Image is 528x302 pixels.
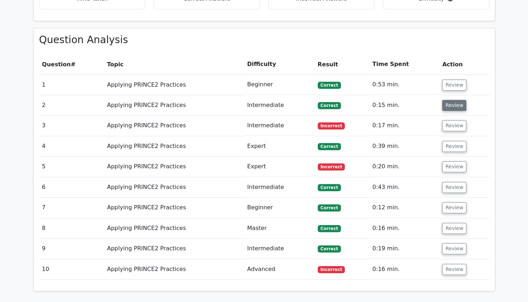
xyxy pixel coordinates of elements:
[39,95,104,116] td: 2
[369,75,439,95] td: 0:53 min.
[104,136,244,157] td: Applying PRINCE2 Practices
[39,218,104,239] td: 8
[369,116,439,136] td: 0:17 min.
[104,116,244,136] td: Applying PRINCE2 Practices
[318,163,345,170] span: Incorrect
[244,95,315,116] td: Intermediate
[318,245,341,252] span: Correct
[318,102,341,109] span: Correct
[104,198,244,218] td: Applying PRINCE2 Practices
[39,177,104,198] td: 6
[244,239,315,259] td: Intermediate
[244,54,315,75] th: Difficulty
[244,198,315,218] td: Beginner
[39,259,104,280] td: 10
[369,157,439,177] td: 0:20 min.
[318,266,345,273] span: Incorrect
[104,54,244,75] th: Topic
[318,143,341,150] span: Correct
[442,223,466,234] button: Review
[369,54,439,75] th: Time Spent
[442,100,466,111] button: Review
[442,182,466,193] button: Review
[39,75,104,95] td: 1
[39,34,489,46] h3: Question Analysis
[244,218,315,239] td: Master
[442,120,466,131] button: Review
[442,202,466,213] button: Review
[244,136,315,157] td: Expert
[244,177,315,198] td: Intermediate
[442,141,466,152] button: Review
[318,204,341,211] span: Correct
[39,239,104,259] td: 9
[439,54,489,75] th: Action
[104,218,244,239] td: Applying PRINCE2 Practices
[244,259,315,280] td: Advanced
[244,116,315,136] td: Intermediate
[104,239,244,259] td: Applying PRINCE2 Practices
[104,157,244,177] td: Applying PRINCE2 Practices
[104,177,244,198] td: Applying PRINCE2 Practices
[369,177,439,198] td: 0:43 min.
[318,82,341,89] span: Correct
[318,225,341,232] span: Correct
[39,54,104,75] th: #
[442,243,466,254] button: Review
[39,157,104,177] td: 5
[39,116,104,136] td: 3
[104,95,244,116] td: Applying PRINCE2 Practices
[244,157,315,177] td: Expert
[442,161,466,172] button: Review
[315,54,370,75] th: Result
[104,75,244,95] td: Applying PRINCE2 Practices
[369,239,439,259] td: 0:19 min.
[369,136,439,157] td: 0:39 min.
[42,61,71,68] span: Question
[39,198,104,218] td: 7
[39,136,104,157] td: 4
[369,198,439,218] td: 0:12 min.
[318,122,345,129] span: Incorrect
[318,184,341,191] span: Correct
[369,95,439,116] td: 0:15 min.
[442,80,466,91] button: Review
[369,218,439,239] td: 0:16 min.
[442,264,466,275] button: Review
[369,259,439,280] td: 0:16 min.
[244,75,315,95] td: Beginner
[104,259,244,280] td: Applying PRINCE2 Practices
